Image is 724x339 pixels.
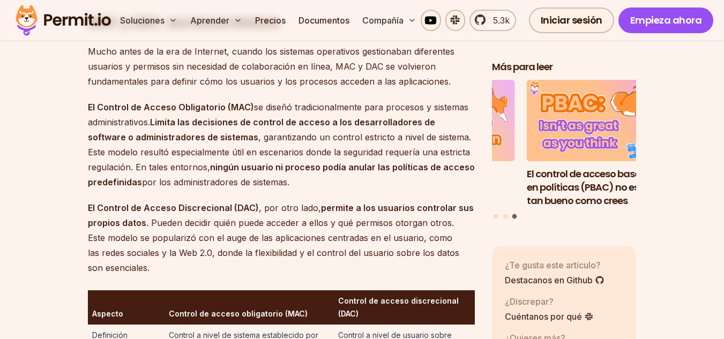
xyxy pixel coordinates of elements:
button: Ir a la diapositiva 2 [503,214,507,219]
font: ¿Discrepar? [505,296,554,307]
a: Destacanos en Github [505,274,604,287]
button: Compañía [358,10,421,31]
div: Publicaciones [492,80,637,221]
font: Precios [255,15,286,26]
font: Empieza ahora [630,13,702,27]
font: se diseñó tradicionalmente para procesos y sistemas administrativos. [88,102,468,127]
font: Aprender [190,15,229,26]
li: 2 de 3 [370,80,515,208]
a: Empieza ahora [618,7,714,33]
button: Soluciones [116,10,182,31]
a: 5.3k [469,10,516,31]
font: 5.3k [493,15,510,26]
font: Control de acceso obligatorio (MAC) [169,309,308,318]
font: por los administradores de sistemas. [142,177,289,187]
font: , por otro lado, [259,202,321,213]
img: El control de acceso basado en políticas (PBAC) no es tan bueno como crees [527,80,671,162]
font: . Pueden decidir quién puede acceder a ellos y qué permisos otorgan otros. Este modelo se popular... [88,217,459,273]
font: ningún usuario ni proceso podía anular las políticas de acceso predefinidas [88,162,475,187]
img: Logotipo del permiso [11,2,116,39]
a: Precios [251,10,290,31]
font: , garantizando un control estricto a nivel de sistema. Este modelo resultó especialmente útil en ... [88,132,471,172]
font: Compañía [362,15,404,26]
font: Iniciar sesión [541,13,602,27]
li: 3 de 3 [527,80,671,208]
font: El control de acceso basado en políticas (PBAC) no es tan bueno como crees [527,167,653,207]
button: Aprender [186,10,247,31]
font: Limita las decisiones de control de acceso a los desarrolladores de software o administradores de... [88,117,435,142]
font: El Control de Acceso Discrecional (DAC) [88,202,259,213]
font: Documentos [298,15,349,26]
a: Cuéntanos por qué [505,310,594,323]
a: Iniciar sesión [529,7,614,33]
button: Ir a la diapositiva 1 [494,214,498,219]
button: Ir a la diapositiva 3 [512,214,517,219]
img: Implementación de autenticación y autorización en Next.js [370,80,515,162]
font: Mucho antes de la era de Internet, cuando los sistemas operativos gestionaban diferentes usuarios... [88,46,454,87]
font: ¿Te gusta este artículo? [505,260,601,270]
font: permite a los usuarios controlar sus propios datos [88,202,474,228]
a: El control de acceso basado en políticas (PBAC) no es tan bueno como creesEl control de acceso ba... [527,80,671,208]
font: El Control de Acceso Obligatorio (MAC) [88,102,254,112]
font: Aspecto [92,309,123,318]
font: Soluciones [120,15,165,26]
a: Documentos [294,10,354,31]
font: Control de acceso discrecional (DAC) [338,296,459,318]
font: Más para leer [492,60,553,73]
